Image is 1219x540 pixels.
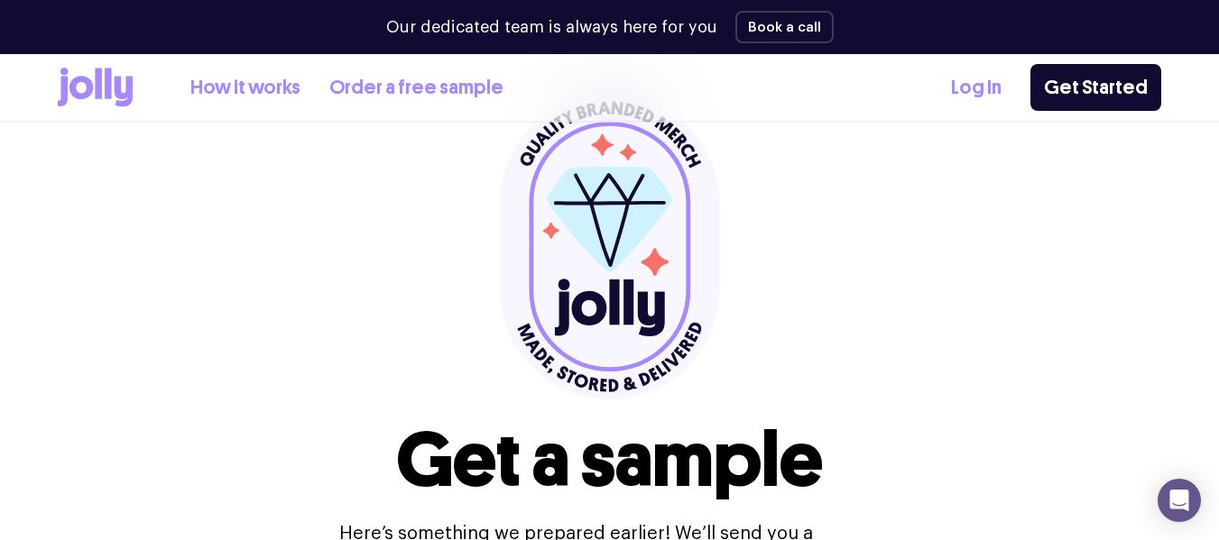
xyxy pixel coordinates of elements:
div: Open Intercom Messenger [1158,479,1201,522]
a: Order a free sample [329,73,503,103]
a: Log In [951,73,1002,103]
button: Book a call [735,11,834,43]
a: Get Started [1030,64,1161,111]
a: How it works [190,73,300,103]
h1: Get a sample [396,422,823,498]
p: Our dedicated team is always here for you [386,15,717,40]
